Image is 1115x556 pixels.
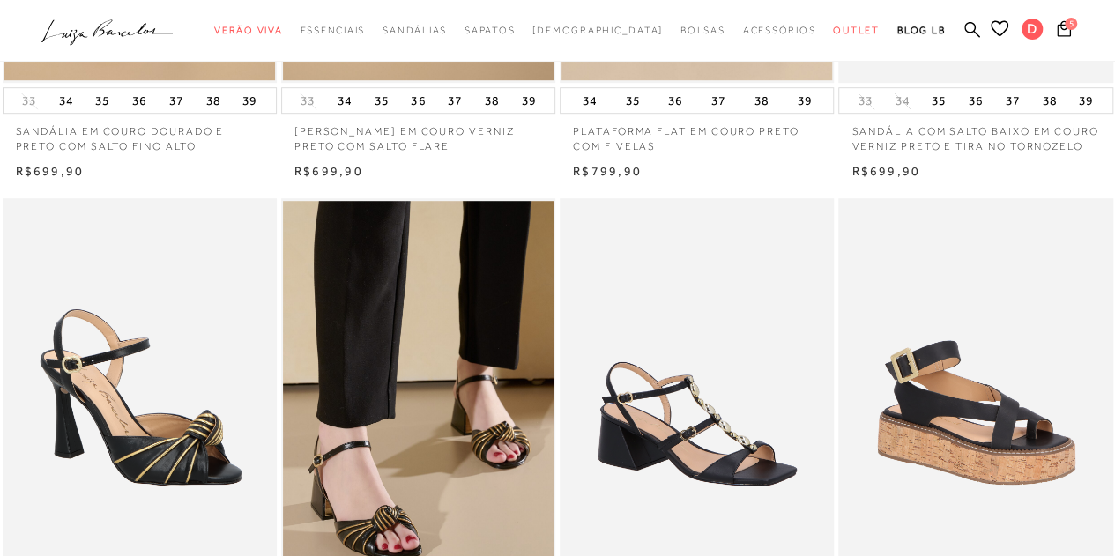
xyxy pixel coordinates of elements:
[749,88,774,113] button: 38
[295,93,320,109] button: 33
[663,88,688,113] button: 36
[90,88,115,113] button: 35
[1000,88,1025,113] button: 37
[127,88,152,113] button: 36
[281,114,555,154] a: [PERSON_NAME] EM COURO VERNIZ PRETO COM SALTO FLARE
[517,88,541,113] button: 39
[17,93,41,109] button: 33
[1022,19,1043,40] span: D
[963,88,988,113] button: 36
[532,14,663,47] a: noSubCategoriesText
[237,88,262,113] button: 39
[853,93,878,109] button: 33
[833,25,880,35] span: Outlet
[301,25,366,35] span: Essenciais
[405,88,430,113] button: 36
[1065,18,1077,30] span: 5
[680,14,725,47] a: categoryNavScreenReaderText
[294,164,363,178] span: R$699,90
[214,25,283,35] span: Verão Viva
[743,25,816,35] span: Acessórios
[792,88,816,113] button: 39
[851,164,920,178] span: R$699,90
[1074,88,1098,113] button: 39
[1037,88,1061,113] button: 38
[383,25,447,35] span: Sandálias
[3,114,277,154] a: SANDÁLIA EM COURO DOURADO E PRETO COM SALTO FINO ALTO
[573,164,642,178] span: R$799,90
[164,88,189,113] button: 37
[838,114,1112,154] a: SANDÁLIA COM SALTO BAIXO EM COURO VERNIZ PRETO E TIRA NO TORNOZELO
[201,88,226,113] button: 38
[1052,19,1076,43] button: 5
[16,164,85,178] span: R$699,90
[301,14,366,47] a: categoryNavScreenReaderText
[332,88,357,113] button: 34
[442,88,467,113] button: 37
[214,14,283,47] a: categoryNavScreenReaderText
[897,14,945,47] a: BLOG LB
[479,88,504,113] button: 38
[680,25,725,35] span: Bolsas
[833,14,880,47] a: categoryNavScreenReaderText
[889,93,914,109] button: 34
[743,14,816,47] a: categoryNavScreenReaderText
[560,114,834,154] a: PLATAFORMA FLAT EM COURO PRETO COM FIVELAS
[706,88,731,113] button: 37
[621,88,645,113] button: 35
[369,88,394,113] button: 35
[1014,18,1052,45] button: D
[465,25,515,35] span: Sapatos
[54,88,78,113] button: 34
[532,25,663,35] span: [DEMOGRAPHIC_DATA]
[926,88,951,113] button: 35
[383,14,447,47] a: categoryNavScreenReaderText
[465,14,515,47] a: categoryNavScreenReaderText
[577,88,602,113] button: 34
[897,25,945,35] span: BLOG LB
